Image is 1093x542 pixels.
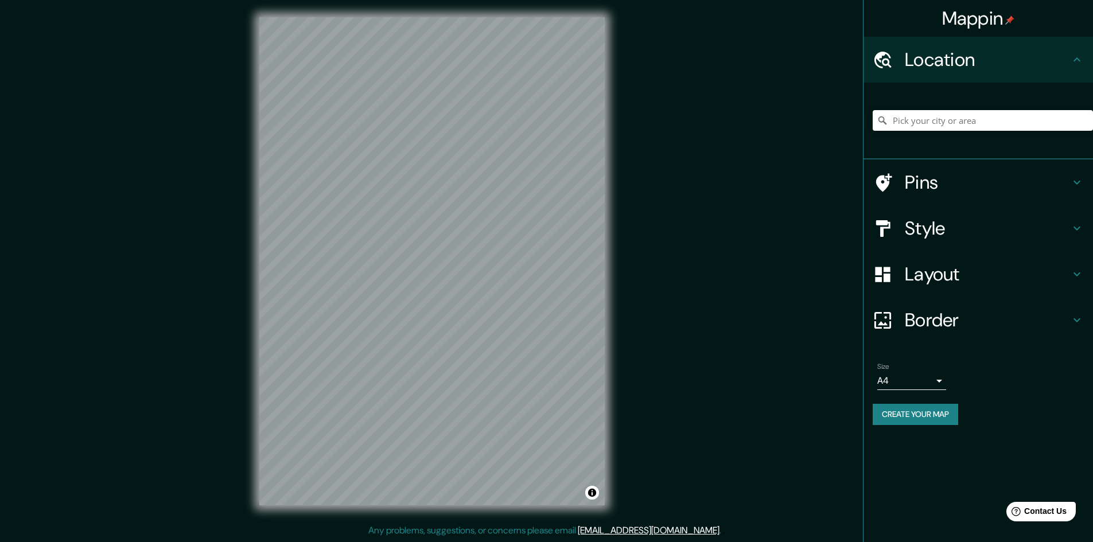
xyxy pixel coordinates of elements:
[578,524,719,536] a: [EMAIL_ADDRESS][DOMAIN_NAME]
[368,524,721,537] p: Any problems, suggestions, or concerns please email .
[863,297,1093,343] div: Border
[905,263,1070,286] h4: Layout
[863,159,1093,205] div: Pins
[863,251,1093,297] div: Layout
[942,7,1015,30] h4: Mappin
[905,217,1070,240] h4: Style
[877,362,889,372] label: Size
[873,404,958,425] button: Create your map
[863,37,1093,83] div: Location
[259,17,605,505] canvas: Map
[905,48,1070,71] h4: Location
[905,171,1070,194] h4: Pins
[991,497,1080,529] iframe: Help widget launcher
[1005,15,1014,25] img: pin-icon.png
[863,205,1093,251] div: Style
[723,524,725,537] div: .
[873,110,1093,131] input: Pick your city or area
[877,372,946,390] div: A4
[905,309,1070,332] h4: Border
[721,524,723,537] div: .
[585,486,599,500] button: Toggle attribution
